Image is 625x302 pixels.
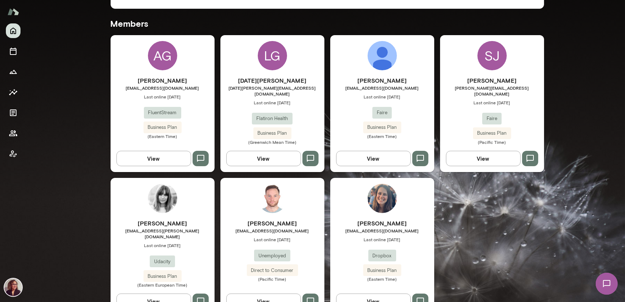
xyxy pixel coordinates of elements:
button: View [446,151,521,166]
span: Last online [DATE] [220,236,324,242]
button: Home [6,23,21,38]
button: View [336,151,411,166]
span: [EMAIL_ADDRESS][DOMAIN_NAME] [111,85,215,91]
button: View [116,151,191,166]
div: LG [258,41,287,70]
img: Mento [7,5,19,19]
img: Ling Zeng [368,41,397,70]
h6: [PERSON_NAME] [440,76,544,85]
button: Members [6,126,21,141]
span: (Eastern Time) [111,133,215,139]
h6: [DATE][PERSON_NAME] [220,76,324,85]
h6: [PERSON_NAME] [220,219,324,228]
span: [EMAIL_ADDRESS][PERSON_NAME][DOMAIN_NAME] [111,228,215,239]
h6: [PERSON_NAME] [111,219,215,228]
button: Documents [6,105,21,120]
span: (Eastern European Time) [111,282,215,288]
span: [PERSON_NAME][EMAIL_ADDRESS][DOMAIN_NAME] [440,85,544,97]
span: Unemployed [254,252,290,260]
span: Direct to Consumer [247,267,298,274]
span: Last online [DATE] [220,100,324,105]
img: Yasmine Nassar [148,184,177,213]
span: (Eastern Time) [330,276,434,282]
span: (Eastern Time) [330,133,434,139]
span: [EMAIL_ADDRESS][DOMAIN_NAME] [330,85,434,91]
span: Dropbox [368,252,396,260]
span: [EMAIL_ADDRESS][DOMAIN_NAME] [220,228,324,234]
span: [EMAIL_ADDRESS][DOMAIN_NAME] [330,228,434,234]
img: Tomas Guevara [258,184,287,213]
span: Business Plan [144,124,182,131]
span: Last online [DATE] [330,94,434,100]
button: Insights [6,85,21,100]
span: [DATE][PERSON_NAME][EMAIL_ADDRESS][DOMAIN_NAME] [220,85,324,97]
span: Udacity [150,258,175,265]
span: Business Plan [473,130,511,137]
div: SJ [477,41,507,70]
h6: [PERSON_NAME] [330,76,434,85]
button: Client app [6,146,21,161]
h5: Members [111,18,544,29]
span: Faire [372,109,392,116]
span: (Pacific Time) [220,276,324,282]
span: Business Plan [363,124,401,131]
span: Last online [DATE] [111,242,215,248]
span: FluentStream [144,109,181,116]
span: Business Plan [144,273,182,280]
img: Safaa Khairalla [4,279,22,296]
button: View [226,151,301,166]
span: Business Plan [363,267,401,274]
span: Last online [DATE] [330,236,434,242]
img: Mila Richman [368,184,397,213]
span: (Pacific Time) [440,139,544,145]
span: Business Plan [253,130,291,137]
span: Last online [DATE] [111,94,215,100]
span: Flatiron Health [252,115,293,122]
span: (Greenwich Mean Time) [220,139,324,145]
h6: [PERSON_NAME] [111,76,215,85]
button: Growth Plan [6,64,21,79]
span: Last online [DATE] [440,100,544,105]
button: Sessions [6,44,21,59]
span: Faire [482,115,502,122]
h6: [PERSON_NAME] [330,219,434,228]
div: AG [148,41,177,70]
